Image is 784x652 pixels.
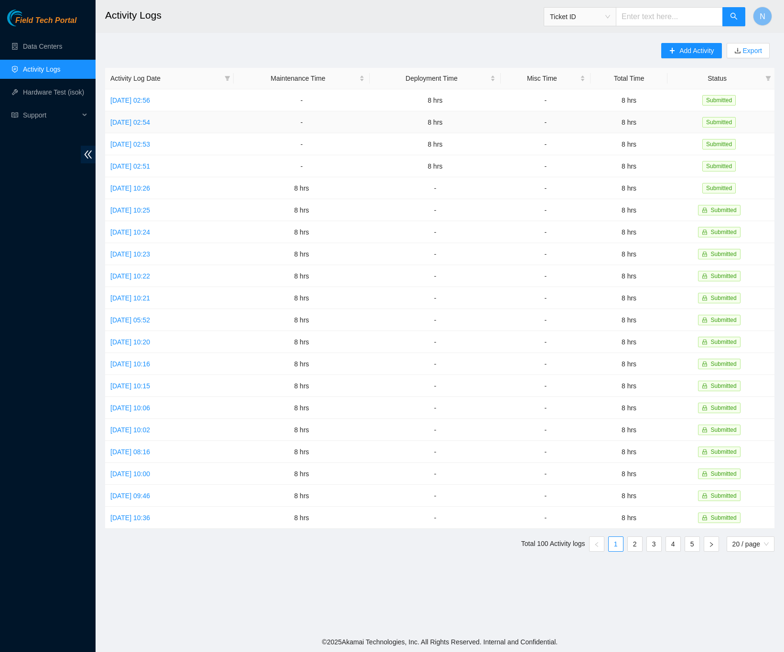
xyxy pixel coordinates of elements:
[110,382,150,390] a: [DATE] 10:15
[370,507,501,529] td: -
[702,183,736,193] span: Submitted
[110,96,150,104] a: [DATE] 02:56
[110,514,150,522] a: [DATE] 10:36
[501,375,591,397] td: -
[234,419,370,441] td: 8 hrs
[370,265,501,287] td: -
[370,309,501,331] td: -
[702,139,736,150] span: Submitted
[110,492,150,500] a: [DATE] 09:46
[110,162,150,170] a: [DATE] 02:51
[234,287,370,309] td: 8 hrs
[23,88,84,96] a: Hardware Test (isok)
[501,441,591,463] td: -
[110,228,150,236] a: [DATE] 10:24
[370,353,501,375] td: -
[702,449,708,455] span: lock
[591,287,667,309] td: 8 hrs
[370,243,501,265] td: -
[711,405,737,411] span: Submitted
[702,295,708,301] span: lock
[110,316,150,324] a: [DATE] 05:52
[501,111,591,133] td: -
[234,507,370,529] td: 8 hrs
[223,71,232,86] span: filter
[608,536,623,552] li: 1
[704,536,719,552] li: Next Page
[550,10,610,24] span: Ticket ID
[685,536,700,552] li: 5
[702,361,708,367] span: lock
[234,221,370,243] td: 8 hrs
[234,133,370,155] td: -
[501,397,591,419] td: -
[370,375,501,397] td: -
[727,43,770,58] button: downloadExport
[669,47,676,55] span: plus
[7,10,48,26] img: Akamai Technologies
[234,243,370,265] td: 8 hrs
[702,273,708,279] span: lock
[709,542,714,547] span: right
[591,309,667,331] td: 8 hrs
[727,536,774,552] div: Page Size
[370,287,501,309] td: -
[741,47,762,54] a: Export
[702,251,708,257] span: lock
[110,272,150,280] a: [DATE] 10:22
[704,536,719,552] button: right
[711,229,737,235] span: Submitted
[234,155,370,177] td: -
[591,507,667,529] td: 8 hrs
[501,419,591,441] td: -
[110,470,150,478] a: [DATE] 10:00
[591,68,667,89] th: Total Time
[591,353,667,375] td: 8 hrs
[591,221,667,243] td: 8 hrs
[234,353,370,375] td: 8 hrs
[501,507,591,529] td: -
[591,111,667,133] td: 8 hrs
[501,155,591,177] td: -
[234,177,370,199] td: 8 hrs
[591,177,667,199] td: 8 hrs
[591,265,667,287] td: 8 hrs
[370,419,501,441] td: -
[711,383,737,389] span: Submitted
[501,463,591,485] td: -
[591,331,667,353] td: 8 hrs
[711,449,737,455] span: Submitted
[763,71,773,86] span: filter
[7,17,76,30] a: Akamai TechnologiesField Tech Portal
[370,331,501,353] td: -
[711,514,737,521] span: Submitted
[234,309,370,331] td: 8 hrs
[702,117,736,128] span: Submitted
[591,243,667,265] td: 8 hrs
[23,65,61,73] a: Activity Logs
[661,43,721,58] button: plusAdd Activity
[110,294,150,302] a: [DATE] 10:21
[760,11,765,22] span: N
[702,161,736,171] span: Submitted
[11,112,18,118] span: read
[616,7,723,26] input: Enter text here...
[702,493,708,499] span: lock
[591,375,667,397] td: 8 hrs
[234,89,370,111] td: -
[702,383,708,389] span: lock
[711,361,737,367] span: Submitted
[609,537,623,551] a: 1
[591,199,667,221] td: 8 hrs
[591,133,667,155] td: 8 hrs
[591,463,667,485] td: 8 hrs
[711,207,737,214] span: Submitted
[370,441,501,463] td: -
[501,133,591,155] td: -
[722,7,745,26] button: search
[110,206,150,214] a: [DATE] 10:25
[501,287,591,309] td: -
[730,12,738,21] span: search
[732,537,769,551] span: 20 / page
[628,537,642,551] a: 2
